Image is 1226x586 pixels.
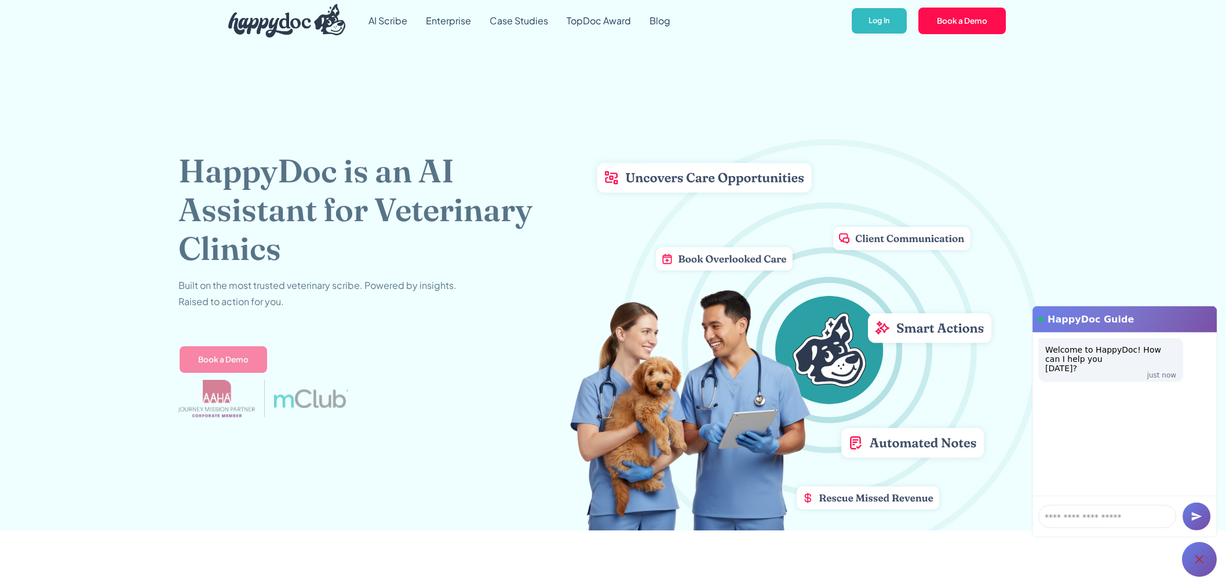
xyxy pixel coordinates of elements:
[219,1,345,41] a: home
[228,4,345,38] img: HappyDoc Logo: A happy dog with his ear up, listening.
[178,345,268,373] a: Book a Demo
[178,380,255,417] img: AAHA Advantage logo
[178,151,570,268] h1: HappyDoc is an AI Assistant for Veterinary Clinics
[851,7,908,35] a: Log In
[917,6,1007,35] a: Book a Demo
[178,277,457,309] p: Built on the most trusted veterinary scribe. Powered by insights. Raised to action for you.
[274,389,348,408] img: mclub logo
